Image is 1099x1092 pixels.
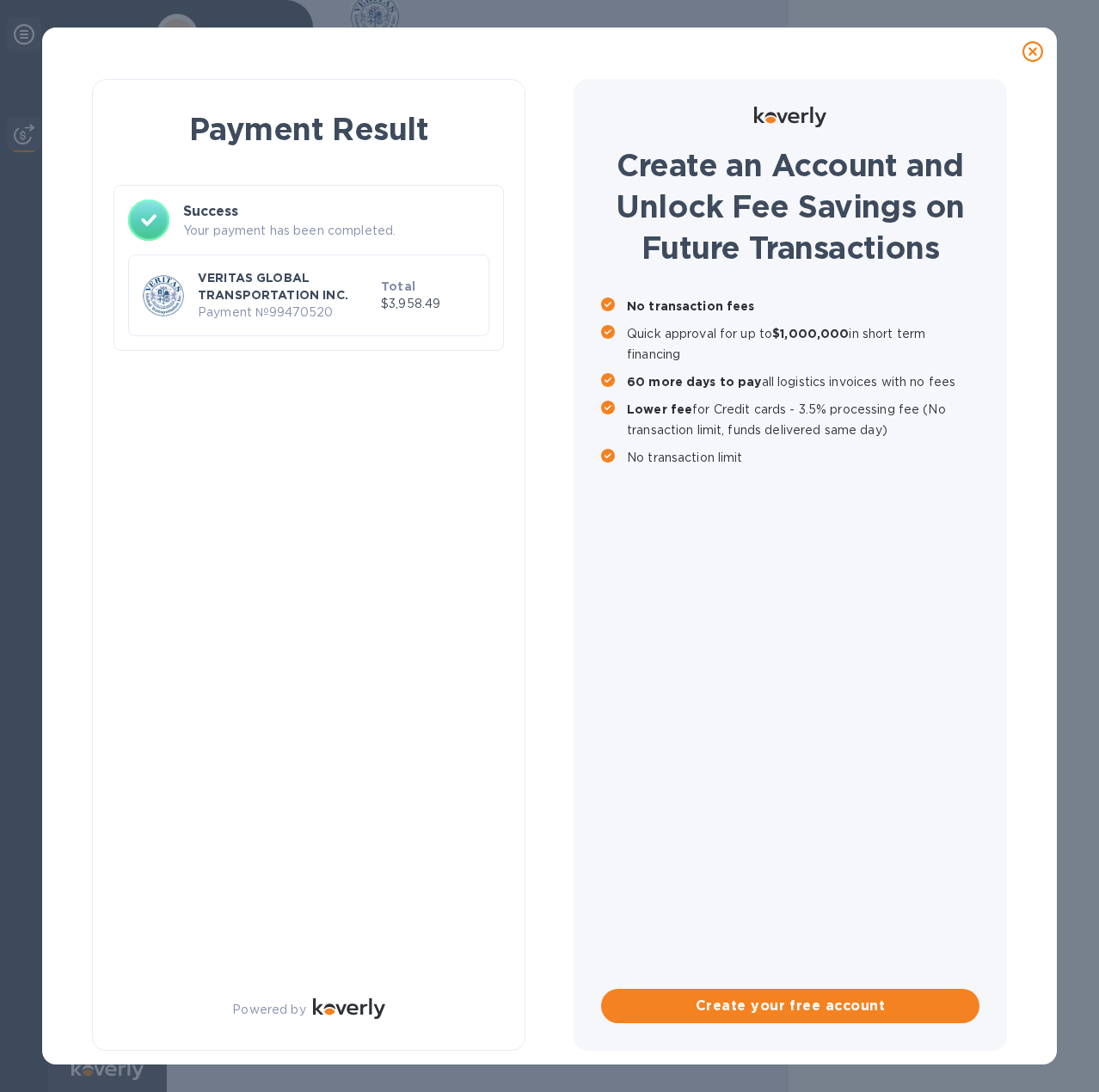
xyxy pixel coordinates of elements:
[627,399,979,440] p: for Credit cards - 3.5% processing fee (No transaction limit, funds delivered same day)
[754,107,826,127] img: Logo
[627,402,692,416] b: Lower fee
[627,299,755,313] b: No transaction fees
[627,447,979,468] p: No transaction limit
[183,222,489,240] p: Your payment has been completed.
[381,295,475,313] p: $3,958.49
[381,279,415,293] b: Total
[601,144,979,268] h1: Create an Account and Unlock Fee Savings on Future Transactions
[198,269,374,304] p: VERITAS GLOBAL TRANSPORTATION INC.
[627,323,979,365] p: Quick approval for up to in short term financing
[313,998,385,1019] img: Logo
[601,989,979,1023] button: Create your free account
[627,371,979,392] p: all logistics invoices with no fees
[198,304,374,322] p: Payment № 99470520
[772,327,849,340] b: $1,000,000
[615,996,966,1016] span: Create your free account
[232,1001,305,1019] p: Powered by
[183,201,489,222] h3: Success
[120,107,497,150] h1: Payment Result
[627,375,762,389] b: 60 more days to pay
